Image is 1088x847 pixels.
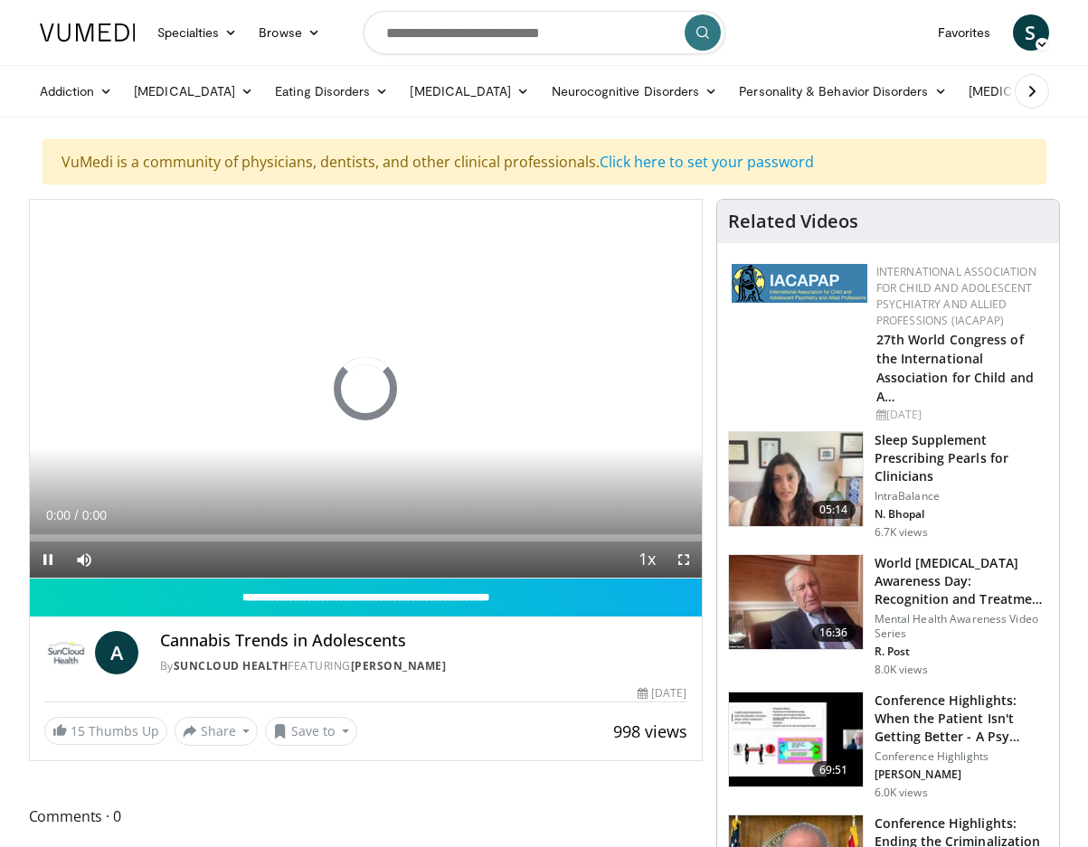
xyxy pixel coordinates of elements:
div: By FEATURING [160,658,687,674]
a: A [95,631,138,674]
a: Click here to set your password [600,152,814,172]
button: Mute [66,541,102,578]
input: Search topics, interventions [364,11,725,54]
span: 0:00 [46,508,71,522]
img: 38bb175e-6d6c-4ece-ba99-644c925e62de.150x105_q85_crop-smart_upscale.jpg [729,432,863,526]
a: S [1013,14,1049,51]
div: [DATE] [638,685,686,701]
span: 16:36 [812,624,856,642]
span: 05:14 [812,501,856,519]
a: Eating Disorders [264,73,399,109]
span: 15 [71,722,85,739]
span: 0:00 [82,508,107,522]
a: Personality & Behavior Disorders [728,73,957,109]
h3: World [MEDICAL_DATA] Awareness Day: Recognition and Treatment of C… [875,554,1048,608]
button: Share [175,717,259,746]
a: [MEDICAL_DATA] [123,73,264,109]
a: 27th World Congress of the International Association for Child and A… [876,331,1035,405]
a: Addiction [29,73,124,109]
button: Fullscreen [666,541,702,578]
a: SunCloud Health [174,658,289,673]
div: [DATE] [876,407,1045,423]
p: 8.0K views [875,663,928,677]
a: 05:14 Sleep Supplement Prescribing Pearls for Clinicians IntraBalance N. Bhopal 6.7K views [728,431,1048,540]
video-js: Video Player [30,200,702,579]
span: / [75,508,79,522]
a: Favorites [927,14,1002,51]
p: N. Bhopal [875,507,1048,522]
p: 6.0K views [875,786,928,800]
img: VuMedi Logo [40,24,136,42]
button: Pause [30,541,66,578]
button: Playback Rate [629,541,666,578]
a: International Association for Child and Adolescent Psychiatry and Allied Professions (IACAPAP) [876,264,1036,328]
a: [PERSON_NAME] [351,658,447,673]
h4: Cannabis Trends in Adolescents [160,631,687,651]
a: Neurocognitive Disorders [541,73,729,109]
p: 6.7K views [875,525,928,540]
img: 4362ec9e-0993-4580-bfd4-8e18d57e1d49.150x105_q85_crop-smart_upscale.jpg [729,692,863,786]
button: Save to [265,717,357,746]
span: 998 views [613,720,687,742]
span: 69:51 [812,761,856,779]
h3: Conference Highlights: When the Patient Isn't Getting Better - A Psy… [875,692,1048,746]
img: SunCloud Health [44,631,88,674]
p: R. Post [875,645,1048,659]
p: Mental Health Awareness Video Series [875,612,1048,641]
p: IntraBalance [875,489,1048,503]
h4: Related Videos [728,211,858,232]
a: 15 Thumbs Up [44,717,167,745]
span: Comments 0 [29,805,703,828]
p: Conference Highlights [875,749,1048,764]
img: 2a9917ce-aac2-4f82-acde-720e532d7410.png.150x105_q85_autocrop_double_scale_upscale_version-0.2.png [732,264,867,303]
a: 69:51 Conference Highlights: When the Patient Isn't Getting Better - A Psy… Conference Highlights... [728,692,1048,800]
a: Specialties [147,14,249,51]
div: VuMedi is a community of physicians, dentists, and other clinical professionals. [43,139,1046,184]
img: dad9b3bb-f8af-4dab-abc0-c3e0a61b252e.150x105_q85_crop-smart_upscale.jpg [729,555,863,649]
h3: Sleep Supplement Prescribing Pearls for Clinicians [875,431,1048,485]
a: 16:36 World [MEDICAL_DATA] Awareness Day: Recognition and Treatment of C… Mental Health Awareness... [728,554,1048,677]
p: [PERSON_NAME] [875,767,1048,782]
a: Browse [248,14,331,51]
a: [MEDICAL_DATA] [399,73,540,109]
div: Progress Bar [30,534,702,541]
